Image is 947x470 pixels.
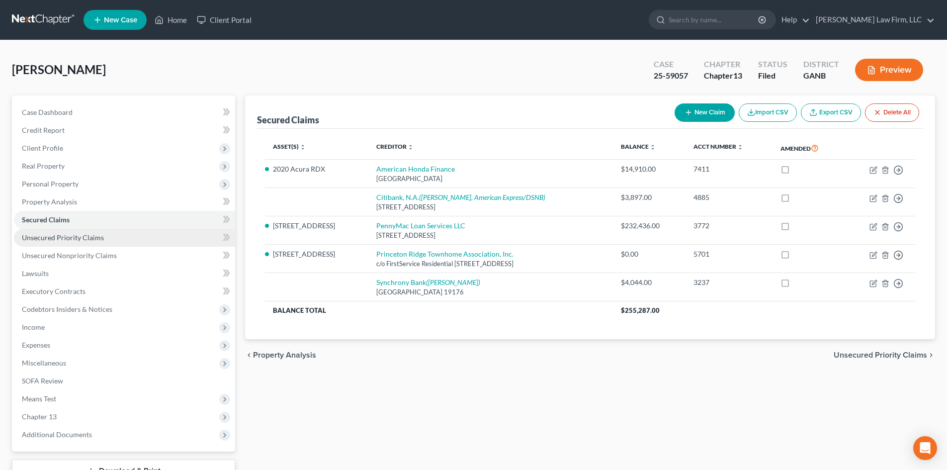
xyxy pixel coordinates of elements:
a: Export CSV [801,103,861,122]
span: 13 [733,71,742,80]
span: Unsecured Priority Claims [22,233,104,242]
i: unfold_more [408,144,414,150]
span: Secured Claims [22,215,70,224]
li: [STREET_ADDRESS] [273,221,360,231]
div: 4885 [693,192,765,202]
li: 2020 Acura RDX [273,164,360,174]
button: Delete All [865,103,919,122]
div: 3772 [693,221,765,231]
a: Secured Claims [14,211,235,229]
a: Property Analysis [14,193,235,211]
a: Executory Contracts [14,282,235,300]
span: Real Property [22,162,65,170]
li: [STREET_ADDRESS] [273,249,360,259]
a: Synchrony Bank([PERSON_NAME]) [376,278,480,286]
i: unfold_more [650,144,656,150]
div: c/o FirstService Residential [STREET_ADDRESS] [376,259,605,269]
a: Lawsuits [14,265,235,282]
div: 7411 [693,164,765,174]
div: 25-59057 [654,70,688,82]
a: Citibank, N.A.([PERSON_NAME], American Express/DSNB) [376,193,545,201]
input: Search by name... [669,10,760,29]
th: Amended [773,137,844,160]
div: Case [654,59,688,70]
button: New Claim [675,103,735,122]
span: Lawsuits [22,269,49,278]
span: Property Analysis [22,197,77,206]
div: 3237 [693,278,765,287]
div: District [803,59,839,70]
a: Help [776,11,810,29]
i: chevron_left [245,351,253,359]
span: New Case [104,16,137,24]
i: unfold_more [737,144,743,150]
a: Case Dashboard [14,103,235,121]
div: GANB [803,70,839,82]
span: Personal Property [22,180,79,188]
span: Unsecured Priority Claims [834,351,927,359]
div: [STREET_ADDRESS] [376,231,605,240]
a: Client Portal [192,11,257,29]
span: $255,287.00 [621,306,660,314]
span: Credit Report [22,126,65,134]
th: Balance Total [265,301,613,319]
span: Means Test [22,394,56,403]
span: Expenses [22,341,50,349]
button: Preview [855,59,923,81]
button: chevron_left Property Analysis [245,351,316,359]
button: Import CSV [739,103,797,122]
a: [PERSON_NAME] Law Firm, LLC [811,11,935,29]
i: chevron_right [927,351,935,359]
div: Open Intercom Messenger [913,436,937,460]
a: Unsecured Priority Claims [14,229,235,247]
span: [PERSON_NAME] [12,62,106,77]
i: ([PERSON_NAME]) [426,278,480,286]
a: Home [150,11,192,29]
span: Miscellaneous [22,359,66,367]
div: Chapter [704,59,742,70]
div: [GEOGRAPHIC_DATA] [376,174,605,184]
div: [GEOGRAPHIC_DATA] 19176 [376,287,605,297]
a: Balance unfold_more [621,143,656,150]
a: PennyMac Loan Services LLC [376,221,465,230]
a: Acct Number unfold_more [693,143,743,150]
div: Filed [758,70,787,82]
div: 5701 [693,249,765,259]
a: SOFA Review [14,372,235,390]
i: unfold_more [300,144,306,150]
i: ([PERSON_NAME], American Express/DSNB) [419,193,545,201]
a: Asset(s) unfold_more [273,143,306,150]
span: Property Analysis [253,351,316,359]
span: Unsecured Nonpriority Claims [22,251,117,260]
span: Income [22,323,45,331]
span: Additional Documents [22,430,92,439]
div: Chapter [704,70,742,82]
span: SOFA Review [22,376,63,385]
div: Secured Claims [257,114,319,126]
a: Princeton Ridge Townhome Association, Inc. [376,250,514,258]
div: $3,897.00 [621,192,678,202]
div: $232,436.00 [621,221,678,231]
div: [STREET_ADDRESS] [376,202,605,212]
a: Creditor unfold_more [376,143,414,150]
a: Credit Report [14,121,235,139]
span: Client Profile [22,144,63,152]
a: Unsecured Nonpriority Claims [14,247,235,265]
span: Case Dashboard [22,108,73,116]
span: Chapter 13 [22,412,57,421]
div: $0.00 [621,249,678,259]
div: $14,910.00 [621,164,678,174]
div: Status [758,59,787,70]
button: Unsecured Priority Claims chevron_right [834,351,935,359]
a: American Honda Finance [376,165,455,173]
span: Codebtors Insiders & Notices [22,305,112,313]
div: $4,044.00 [621,278,678,287]
span: Executory Contracts [22,287,86,295]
